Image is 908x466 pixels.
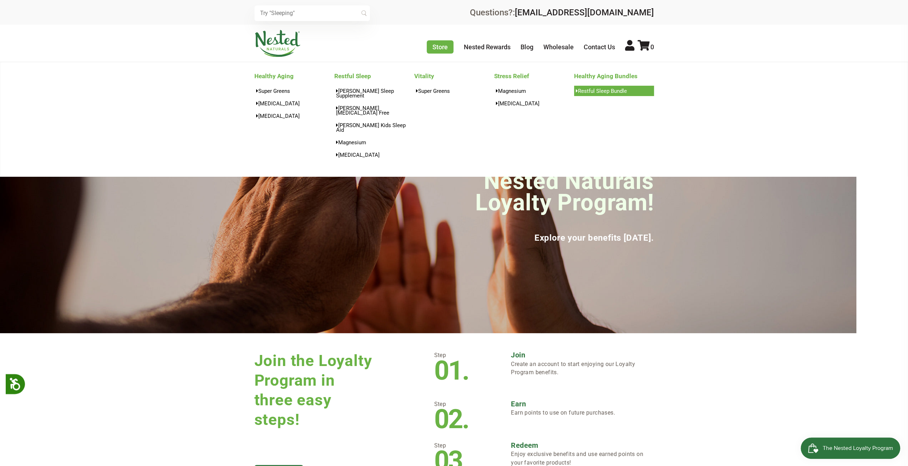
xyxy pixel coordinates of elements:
[574,86,654,96] a: Restful Sleep Bundle
[334,70,414,82] a: Restful Sleep
[414,70,494,82] a: Vitality
[521,43,533,51] a: Blog
[464,43,511,51] a: Nested Rewards
[511,351,654,376] p: Create an account to start enjoying our Loyalty Program benefits.
[584,43,615,51] a: Contact Us
[334,103,414,118] a: [PERSON_NAME][MEDICAL_DATA] Free
[254,224,654,246] h3: Explore your benefits [DATE].
[511,351,525,359] strong: Join
[334,150,414,160] a: [MEDICAL_DATA]
[470,8,654,17] div: Questions?:
[434,360,500,382] h3: 01.
[334,86,414,101] a: [PERSON_NAME] Sleep Supplement
[427,40,453,54] a: Store
[511,400,526,408] strong: Earn
[254,111,334,121] a: [MEDICAL_DATA]
[511,400,654,417] p: Earn points to use on future purchases.
[650,43,654,51] span: 0
[638,43,654,51] a: 0
[414,86,494,96] a: Super Greens
[254,351,374,430] h2: Join the Loyalty Program in three easy steps!
[494,70,574,82] a: Stress Relief
[434,408,500,431] h3: 02.
[434,400,500,408] p: Step
[801,437,901,459] iframe: Button to open loyalty program pop-up
[254,70,334,82] a: Healthy Aging
[334,137,414,147] a: Magnesium
[494,86,574,96] a: Magnesium
[511,441,538,450] strong: Redeem
[434,351,500,359] p: Step
[515,7,654,17] a: [EMAIL_ADDRESS][DOMAIN_NAME]
[543,43,574,51] a: Wholesale
[434,441,500,450] p: Step
[494,98,574,109] a: [MEDICAL_DATA]
[254,30,301,57] img: Nested Naturals
[254,98,334,109] a: [MEDICAL_DATA]
[254,5,370,21] input: Try "Sleeping"
[254,86,334,96] a: Super Greens
[574,70,654,82] a: Healthy Aging Bundles
[334,120,414,135] a: [PERSON_NAME] Kids Sleep Aid
[454,149,654,214] h1: Welcome to Nested Naturals Loyalty Program!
